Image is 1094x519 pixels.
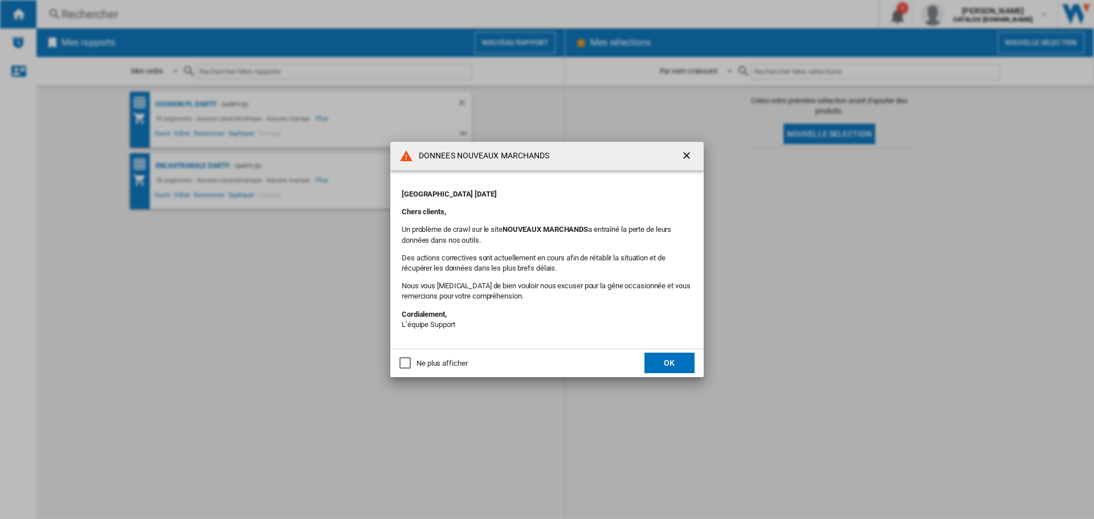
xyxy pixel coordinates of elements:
button: OK [644,353,695,373]
b: NOUVEAUX MARCHANDS [503,225,588,234]
strong: [GEOGRAPHIC_DATA] [DATE] [402,190,497,198]
md-checkbox: Ne plus afficher [399,358,467,369]
button: getI18NText('BUTTONS.CLOSE_DIALOG') [676,145,699,167]
p: Des actions correctives sont actuellement en cours afin de rétablir la situation et de récupérer ... [402,253,692,273]
div: Ne plus afficher [417,358,467,369]
p: Nous vous [MEDICAL_DATA] de bien vouloir nous excuser pour la gêne occasionnée et vous remercions... [402,281,692,301]
p: L’équipe Support [402,309,692,330]
h4: DONNEES NOUVEAUX MARCHANDS [413,150,550,162]
strong: Cordialement, [402,310,447,318]
strong: Chers clients, [402,207,446,216]
p: Un problème de crawl sur le site a entraîné la perte de leurs données dans nos outils. [402,224,692,245]
ng-md-icon: getI18NText('BUTTONS.CLOSE_DIALOG') [681,150,695,164]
